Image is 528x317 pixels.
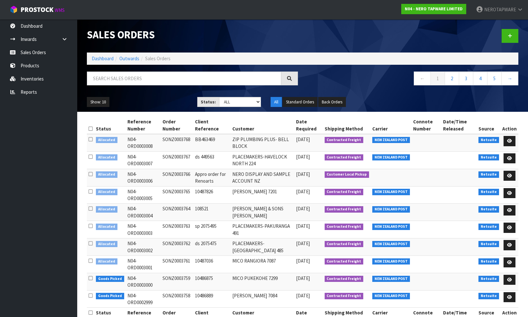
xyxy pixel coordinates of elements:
span: Netsuite [478,241,499,247]
td: PLACEMAKERS-PAKURANGA 491 [231,221,294,238]
span: [DATE] [296,188,310,195]
a: Outwards [119,55,139,62]
span: Sales Orders [145,55,171,62]
span: NEW ZEALAND POST [372,206,410,213]
span: Contracted Freight [325,137,364,143]
span: Contracted Freight [325,189,364,195]
td: SONZ0003759 [161,273,193,290]
span: NEW ZEALAND POST [372,293,410,299]
h1: Sales Orders [87,29,298,41]
td: 10486875 [193,273,231,290]
td: ZIP PLUMBING PLUS- BELL BLOCK [231,134,294,151]
a: Dashboard [92,55,114,62]
td: 10487826 [193,186,231,204]
td: SONZ0003767 [161,151,193,169]
span: Contracted Freight [325,276,364,282]
a: → [501,72,518,85]
th: Source [477,117,501,134]
td: N04-ORD0003007 [126,151,161,169]
span: [DATE] [296,223,310,229]
nav: Page navigation [308,72,519,87]
td: ds 2075475 [193,238,231,256]
span: NEW ZEALAND POST [372,224,410,230]
strong: Status: [201,99,216,105]
th: Reference Number [126,117,161,134]
td: [PERSON_NAME] & SONS [PERSON_NAME] [231,204,294,221]
span: Netsuite [478,171,499,178]
td: [PERSON_NAME] 7201 [231,186,294,204]
td: SONZ0003763 [161,221,193,238]
td: MICO RANGIORA 7087 [231,255,294,273]
a: 3 [459,72,473,85]
th: Carrier [371,117,412,134]
td: SONZ0003766 [161,169,193,186]
span: Allocated [96,258,117,265]
span: Goods Picked [96,276,124,282]
td: SONZ0003761 [161,255,193,273]
th: Shipping Method [323,117,371,134]
img: cube-alt.png [10,5,18,14]
td: N04-ORD0003002 [126,238,161,256]
span: [DATE] [296,171,310,177]
td: N04-ORD0003006 [126,169,161,186]
span: Allocated [96,171,117,178]
span: Allocated [96,206,117,213]
th: Order Number [161,117,193,134]
td: N04-ORD0002999 [126,290,161,308]
span: NEROTAPWARE [484,6,516,13]
td: N04-ORD0003005 [126,186,161,204]
span: [DATE] [296,136,310,142]
td: sp 2075495 [193,221,231,238]
span: Allocated [96,137,117,143]
td: N04-ORD0003001 [126,255,161,273]
button: Show: 10 [87,97,109,107]
span: [DATE] [296,206,310,212]
th: Client Reference [193,117,231,134]
button: All [271,97,282,107]
td: MICO PUKEKOHE 7299 [231,273,294,290]
span: Customer Local Pickup [325,171,369,178]
span: [DATE] [296,240,310,246]
span: Contracted Freight [325,224,364,230]
a: ← [414,72,431,85]
a: 1 [431,72,445,85]
th: Status [94,117,126,134]
span: Netsuite [478,293,499,299]
td: 10486889 [193,290,231,308]
span: NEW ZEALAND POST [372,276,410,282]
td: SONZ0003762 [161,238,193,256]
span: Goods Picked [96,293,124,299]
span: Contracted Freight [325,258,364,265]
span: Contracted Freight [325,293,364,299]
td: N04-ORD0003000 [126,273,161,290]
span: Netsuite [478,224,499,230]
th: Action [501,117,518,134]
span: Contracted Freight [325,241,364,247]
th: Date/Time Released [441,117,477,134]
input: Search sales orders [87,72,281,85]
span: Netsuite [478,189,499,195]
td: SONZ0003765 [161,186,193,204]
span: Netsuite [478,276,499,282]
span: Netsuite [478,154,499,161]
strong: N04 - NERO TAPWARE LIMITED [405,6,463,12]
span: NEW ZEALAND POST [372,189,410,195]
th: Customer [231,117,294,134]
span: NEW ZEALAND POST [372,137,410,143]
span: ProStock [21,5,53,14]
span: NEW ZEALAND POST [372,258,410,265]
td: NERO DISPLAY AND SAMPLE ACCOUNT NZ [231,169,294,186]
button: Standard Orders [283,97,318,107]
span: Contracted Freight [325,206,364,213]
td: N04-ORD0003008 [126,134,161,151]
a: 5 [487,72,502,85]
span: Contracted Freight [325,154,364,161]
span: Allocated [96,241,117,247]
td: BB463469 [193,134,231,151]
td: Appro order for Renoarts [193,169,231,186]
td: SONZ0003764 [161,204,193,221]
td: 10487036 [193,255,231,273]
span: Netsuite [478,137,499,143]
td: N04-ORD0003003 [126,221,161,238]
td: 108521 [193,204,231,221]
